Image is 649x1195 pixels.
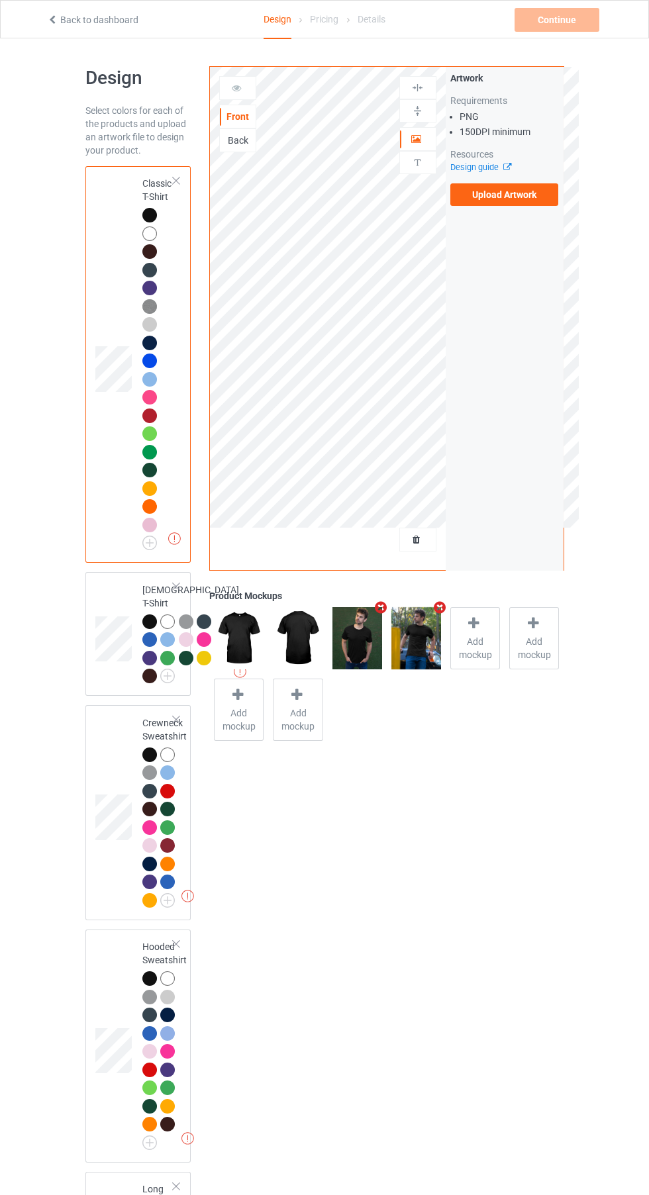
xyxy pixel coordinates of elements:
img: svg%3E%0A [411,105,424,117]
div: Add mockup [509,607,559,669]
h1: Design [85,66,191,90]
div: Product Mockups [209,589,564,602]
img: regular.jpg [391,607,441,669]
div: Requirements [450,94,559,107]
div: Add mockup [214,679,264,741]
div: Add mockup [450,607,500,669]
img: svg+xml;base64,PD94bWwgdmVyc2lvbj0iMS4wIiBlbmNvZGluZz0iVVRGLTgiPz4KPHN2ZyB3aWR0aD0iMjJweCIgaGVpZ2... [142,1135,157,1150]
span: Add mockup [451,635,499,661]
div: Artwork [450,72,559,85]
div: Back [220,134,256,147]
div: Details [358,1,385,38]
li: 150 DPI minimum [460,125,559,138]
img: regular.jpg [332,607,382,669]
span: Add mockup [510,635,558,661]
div: Crewneck Sweatshirt [85,705,191,920]
a: Back to dashboard [47,15,138,25]
a: Design guide [450,162,511,172]
img: regular.jpg [273,607,323,669]
img: heather_texture.png [142,299,157,314]
div: Pricing [310,1,338,38]
div: Front [220,110,256,123]
img: svg+xml;base64,PD94bWwgdmVyc2lvbj0iMS4wIiBlbmNvZGluZz0iVVRGLTgiPz4KPHN2ZyB3aWR0aD0iMjJweCIgaGVpZ2... [160,893,175,908]
img: exclamation icon [168,532,181,545]
label: Upload Artwork [450,183,559,206]
li: PNG [460,110,559,123]
div: [DEMOGRAPHIC_DATA] T-Shirt [85,572,191,696]
img: svg+xml;base64,PD94bWwgdmVyc2lvbj0iMS4wIiBlbmNvZGluZz0iVVRGLTgiPz4KPHN2ZyB3aWR0aD0iMjJweCIgaGVpZ2... [160,669,175,683]
img: svg%3E%0A [411,156,424,169]
div: Hooded Sweatshirt [142,940,187,1145]
div: [DEMOGRAPHIC_DATA] T-Shirt [142,583,239,683]
img: exclamation icon [181,890,194,902]
i: Remove mockup [373,600,389,614]
div: Resources [450,148,559,161]
div: Select colors for each of the products and upload an artwork file to design your product. [85,104,191,157]
span: Add mockup [215,706,263,733]
img: svg%3E%0A [411,81,424,94]
div: Add mockup [273,679,323,741]
div: Design [264,1,291,39]
img: regular.jpg [214,607,264,669]
div: Classic T-Shirt [85,166,191,563]
span: Add mockup [274,706,322,733]
div: Crewneck Sweatshirt [142,716,187,907]
i: Remove mockup [432,600,448,614]
img: exclamation icon [181,1132,194,1145]
div: Classic T-Shirt [142,177,174,546]
img: svg+xml;base64,PD94bWwgdmVyc2lvbj0iMS4wIiBlbmNvZGluZz0iVVRGLTgiPz4KPHN2ZyB3aWR0aD0iMjJweCIgaGVpZ2... [142,536,157,550]
div: Hooded Sweatshirt [85,930,191,1163]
